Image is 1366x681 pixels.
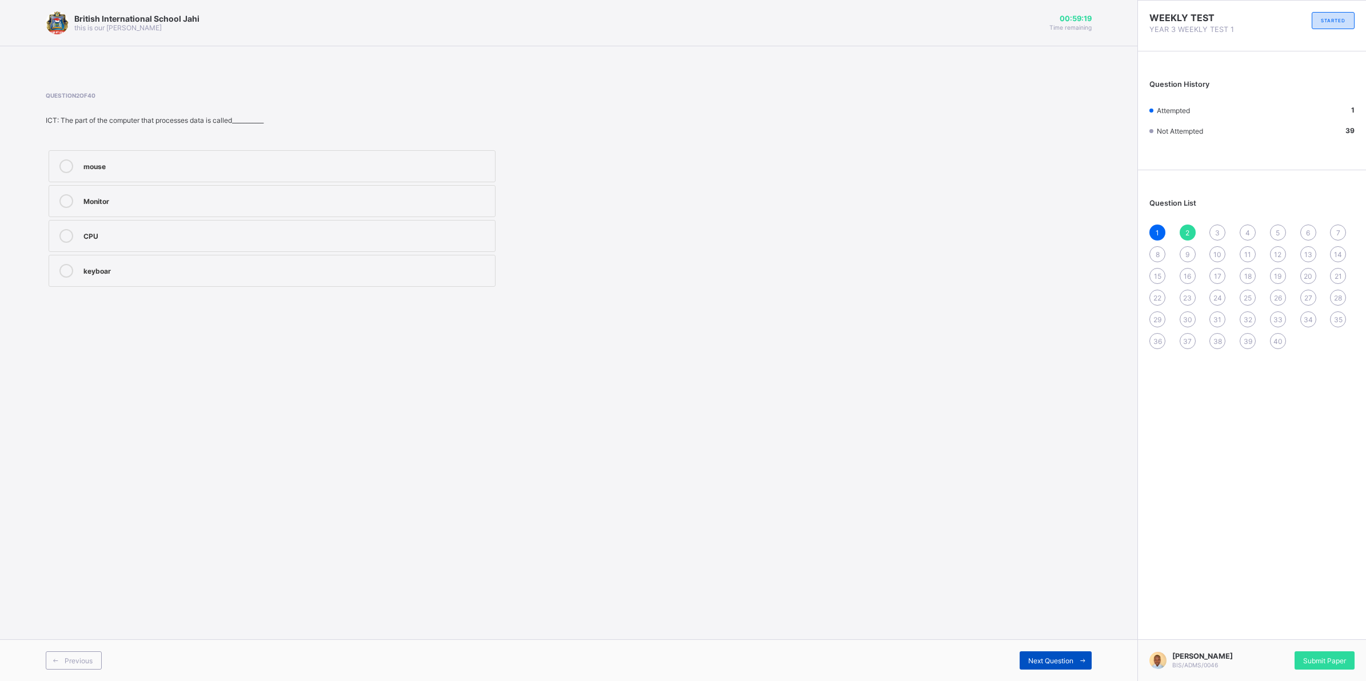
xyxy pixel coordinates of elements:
[1149,80,1209,89] span: Question History
[1156,250,1160,259] span: 8
[1276,229,1280,237] span: 5
[46,116,800,125] div: ICT: The part of the computer that processes data is called___________
[1149,25,1252,34] span: YEAR 3 WEEKLY TEST 1
[1244,315,1252,324] span: 32
[1213,337,1222,346] span: 38
[1304,315,1313,324] span: 34
[1273,337,1283,346] span: 40
[1273,315,1283,324] span: 33
[1304,294,1312,302] span: 27
[1345,126,1355,135] b: 39
[1274,272,1281,281] span: 19
[1274,294,1282,302] span: 26
[1184,272,1191,281] span: 16
[1351,106,1355,114] b: 1
[1153,294,1161,302] span: 22
[83,194,489,206] div: Monitor
[1321,18,1345,23] span: STARTED
[1153,337,1162,346] span: 36
[1154,272,1161,281] span: 15
[1244,337,1252,346] span: 39
[46,92,800,99] span: Question 2 of 40
[1183,315,1192,324] span: 30
[1244,294,1252,302] span: 25
[1183,294,1192,302] span: 23
[83,229,489,241] div: CPU
[1304,272,1312,281] span: 20
[1156,229,1159,237] span: 1
[1334,250,1342,259] span: 14
[1153,315,1161,324] span: 29
[1214,272,1221,281] span: 17
[1213,315,1221,324] span: 31
[1149,12,1252,23] span: WEEKLY TEST
[1049,14,1092,23] span: 00:59:19
[1185,229,1189,237] span: 2
[1183,337,1192,346] span: 37
[1172,662,1218,668] span: BIS/ADMS/0046
[1049,24,1092,31] span: Time remaining
[1028,656,1073,665] span: Next Question
[1334,294,1342,302] span: 28
[1303,656,1346,665] span: Submit Paper
[1304,250,1312,259] span: 13
[1336,229,1340,237] span: 7
[1334,315,1343,324] span: 35
[1335,272,1342,281] span: 21
[1185,250,1189,259] span: 9
[1157,106,1190,115] span: Attempted
[1149,199,1196,207] span: Question List
[1215,229,1220,237] span: 3
[1213,250,1221,259] span: 10
[74,23,162,32] span: this is our [PERSON_NAME]
[74,14,199,23] span: British International School Jahi
[1306,229,1310,237] span: 6
[83,159,489,171] div: mouse
[1213,294,1222,302] span: 24
[1157,127,1203,135] span: Not Attempted
[1244,250,1251,259] span: 11
[83,264,489,275] div: keyboar
[1245,229,1250,237] span: 4
[1172,652,1233,660] span: [PERSON_NAME]
[1244,272,1252,281] span: 18
[1274,250,1281,259] span: 12
[65,656,93,665] span: Previous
